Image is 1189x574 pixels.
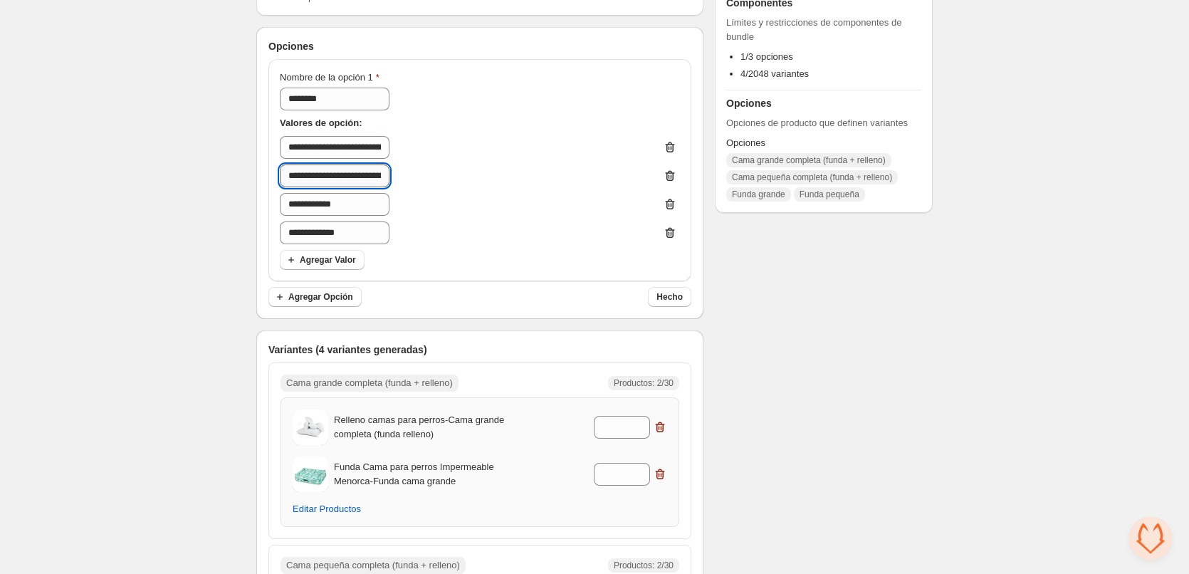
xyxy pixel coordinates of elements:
h3: Opciones [726,96,921,110]
span: Opciones de producto que definen variantes [726,116,921,130]
span: Variantes (4 variantes generadas) [268,343,427,357]
p: Cama grande completa (funda + relleno) [286,376,453,390]
span: Funda pequeña [800,189,859,200]
label: Nombre de la opción 1 [280,71,379,85]
button: Eliminar valor 4 [660,221,680,244]
span: Límites y restricciones de componentes de bundle [726,16,921,44]
div: Chat abierto [1129,517,1172,560]
button: Editar Productos [284,499,370,519]
span: 4/2048 variantes [740,68,809,79]
span: Agregar Valor [300,254,356,266]
button: Hecho [648,287,691,307]
span: Opciones [268,39,314,53]
span: Productos: 2/30 [614,377,674,389]
span: Cama pequeña completa (funda + relleno) [732,172,892,183]
button: Agregar Opción [268,287,362,307]
span: Funda grande [732,189,785,200]
p: Cama pequeña completa (funda + relleno) [286,558,460,573]
button: Eliminar valor 3 [660,193,680,216]
p: Funda Cama para perros Impermeable Menorca - Funda cama grande [334,460,521,489]
span: Agregar Opción [288,291,353,303]
p: Valores de opción: [280,116,680,130]
span: Productos: 2/30 [614,560,674,571]
p: Relleno camas para perros - Cama grande completa (funda relleno) [334,413,521,442]
span: Cama grande completa (funda + relleno) [732,155,886,166]
span: Opciones [726,136,921,150]
span: Editar Productos [293,503,361,515]
span: Hecho [656,291,683,303]
img: Relleno camas para perros [293,409,328,445]
img: Funda Cama para perros Impermeable Menorca [293,456,328,492]
span: 1/3 opciones [740,51,793,62]
button: Eliminar valor 1 [660,136,680,159]
button: Agregar Valor [280,250,365,270]
button: Eliminar valor 2 [660,165,680,187]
